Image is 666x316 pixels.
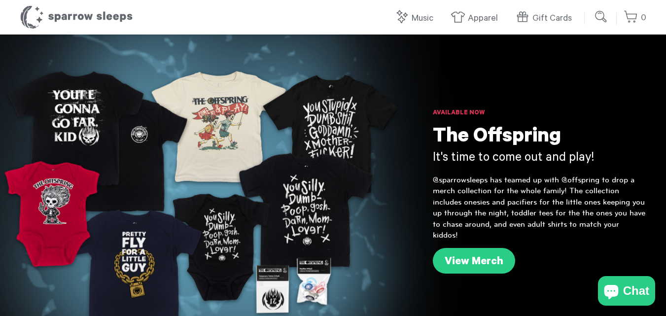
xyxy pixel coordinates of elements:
[592,7,611,27] input: Submit
[433,126,646,150] h1: The Offspring
[433,108,646,118] h6: Available Now
[515,8,577,29] a: Gift Cards
[451,8,503,29] a: Apparel
[433,150,646,167] h3: It's time to come out and play!
[624,7,646,29] a: 0
[595,276,658,308] inbox-online-store-chat: Shopify online store chat
[20,5,133,30] h1: Sparrow Sleeps
[433,248,515,274] a: View Merch
[394,8,438,29] a: Music
[433,175,646,241] p: @sparrowsleeps has teamed up with @offspring to drop a merch collection for the whole family! The...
